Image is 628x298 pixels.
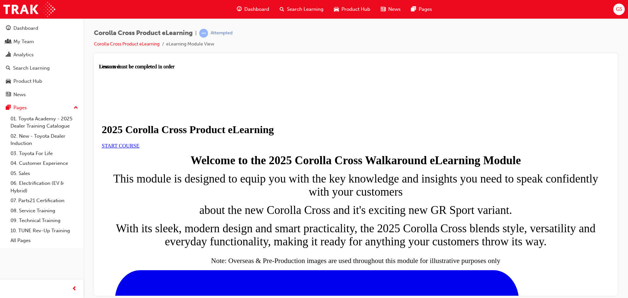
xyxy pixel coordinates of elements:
a: Corolla Cross Product eLearning [94,41,160,47]
span: Search Learning [287,6,323,13]
a: guage-iconDashboard [232,3,274,16]
a: search-iconSearch Learning [274,3,329,16]
a: 10. TUNE Rev-Up Training [8,226,81,236]
span: guage-icon [6,26,11,31]
a: 07. Parts21 Certification [8,196,81,206]
a: Product Hub [3,75,81,87]
li: eLearning Module View [166,41,214,48]
span: Pages [419,6,432,13]
span: car-icon [6,79,11,84]
div: My Team [13,38,34,45]
span: prev-icon [72,285,77,293]
span: news-icon [6,92,11,98]
img: Trak [3,2,55,17]
span: search-icon [6,65,10,71]
span: With its sleek, modern design and smart practicality, the 2025 Corolla Cross blends style, versat... [17,158,496,184]
h1: 2025 Corolla Cross Product eLearning [3,60,511,72]
div: News [13,91,26,98]
span: up-icon [74,104,78,112]
div: Attempted [211,30,233,36]
button: GS [613,4,625,15]
span: This module is designed to equip you with the key knowledge and insights you need to speak confid... [14,109,499,134]
span: pages-icon [411,5,416,13]
a: START COURSE [3,79,40,85]
a: 09. Technical Training [8,216,81,226]
button: Pages [3,102,81,114]
span: guage-icon [237,5,242,13]
strong: Welcome to the 2025 Corolla Cross Walkaround eLearning Module [91,90,422,103]
a: car-iconProduct Hub [329,3,375,16]
a: pages-iconPages [406,3,437,16]
div: Pages [13,104,27,112]
a: All Pages [8,236,81,246]
a: 06. Electrification (EV & Hybrid) [8,178,81,196]
span: people-icon [6,39,11,45]
a: 08. Service Training [8,206,81,216]
span: learningRecordVerb_ATTEMPT-icon [199,29,208,38]
a: 01. Toyota Academy - 2025 Dealer Training Catalogue [8,114,81,131]
span: search-icon [280,5,284,13]
span: Dashboard [244,6,269,13]
a: Search Learning [3,62,81,74]
span: news-icon [381,5,386,13]
span: GS [616,6,622,13]
span: | [195,29,197,37]
a: 04. Customer Experience [8,158,81,168]
span: News [388,6,401,13]
a: News [3,89,81,101]
a: Analytics [3,49,81,61]
span: Product Hub [341,6,370,13]
a: My Team [3,36,81,48]
span: pages-icon [6,105,11,111]
span: chart-icon [6,52,11,58]
div: Dashboard [13,25,38,32]
div: Analytics [13,51,34,59]
a: 03. Toyota For Life [8,149,81,159]
span: car-icon [334,5,339,13]
span: Corolla Cross Product eLearning [94,29,193,37]
div: Search Learning [13,64,50,72]
a: 05. Sales [8,168,81,179]
a: 02. New - Toyota Dealer Induction [8,131,81,149]
sub: Note: Overseas & Pre-Production images are used throughout this module for illustrative purposes ... [112,193,401,201]
span: about the new Corolla Cross and it's exciting new GR Sport variant. [100,140,413,153]
a: Dashboard [3,22,81,34]
button: DashboardMy TeamAnalyticsSearch LearningProduct HubNews [3,21,81,102]
a: news-iconNews [375,3,406,16]
div: Product Hub [13,78,42,85]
